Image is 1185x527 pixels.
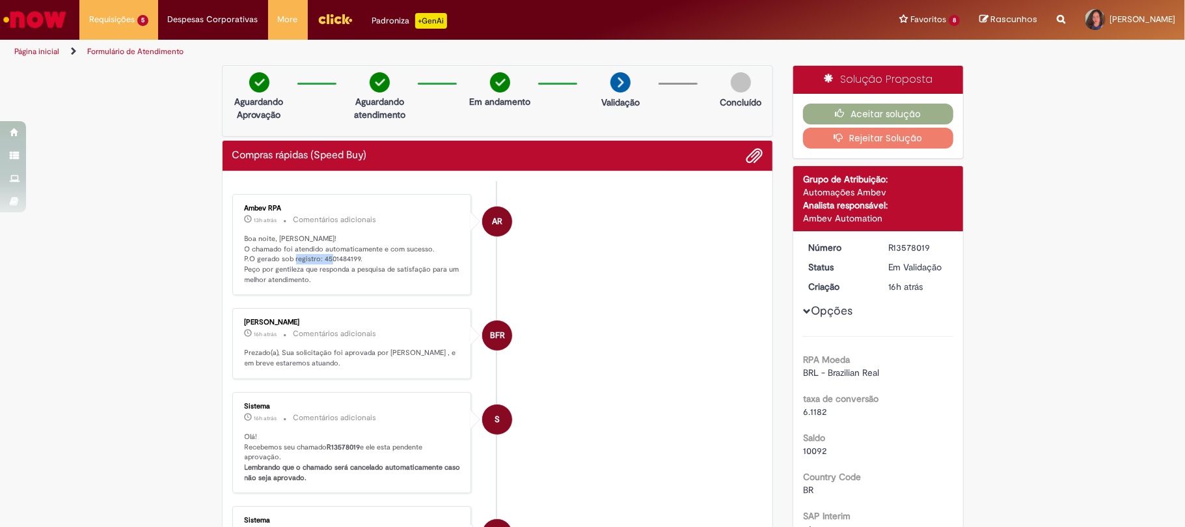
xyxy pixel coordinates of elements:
[803,484,813,496] span: BR
[293,328,377,339] small: Comentários adicionais
[910,13,946,26] span: Favoritos
[746,147,763,164] button: Adicionar anexos
[490,72,510,93] img: check-circle-green.png
[888,281,923,292] time: 29/09/2025 16:05:16
[803,173,953,186] div: Grupo de Atribuição:
[254,330,277,338] time: 29/09/2025 16:20:52
[803,471,861,483] b: Country Code
[803,393,879,405] b: taxa de conversão
[293,214,377,225] small: Comentários adicionais
[803,354,850,365] b: RPA Moeda
[293,412,377,423] small: Comentários adicionais
[1,7,68,33] img: ServiceNow
[601,96,640,109] p: Validação
[979,14,1037,26] a: Rascunhos
[803,406,826,418] span: 6.1182
[888,261,949,274] div: Em Validação
[245,205,461,212] div: Ambev RPA
[888,241,949,254] div: R13578019
[348,95,411,121] p: Aguardando atendimento
[803,445,826,457] span: 10092
[245,319,461,326] div: [PERSON_NAME]
[318,9,353,29] img: click_logo_yellow_360x200.png
[254,216,277,224] span: 13h atrás
[495,404,500,435] span: S
[245,348,461,368] p: Prezado(a), Sua solicitação foi aprovada por [PERSON_NAME] , e em breve estaremos atuando.
[720,96,761,109] p: Concluído
[228,95,291,121] p: Aguardando Aprovação
[245,463,463,483] b: Lembrando que o chamado será cancelado automaticamente caso não seja aprovado.
[89,13,135,26] span: Requisições
[492,206,502,237] span: AR
[245,517,461,524] div: Sistema
[990,13,1037,25] span: Rascunhos
[731,72,751,93] img: img-circle-grey.png
[803,104,953,124] button: Aceitar solução
[798,280,879,293] dt: Criação
[798,261,879,274] dt: Status
[14,46,59,57] a: Página inicial
[798,241,879,254] dt: Número
[370,72,390,93] img: check-circle-green.png
[254,330,277,338] span: 16h atrás
[469,95,530,108] p: Em andamento
[137,15,148,26] span: 5
[803,432,825,444] b: Saldo
[249,72,269,93] img: check-circle-green.png
[278,13,298,26] span: More
[490,320,505,351] span: BFR
[254,414,277,422] span: 16h atrás
[87,46,184,57] a: Formulário de Atendimento
[888,280,949,293] div: 29/09/2025 16:05:16
[803,128,953,149] button: Rejeitar Solução
[793,66,963,94] div: Solução Proposta
[245,234,461,285] p: Boa noite, [PERSON_NAME]! O chamado foi atendido automaticamente e com sucesso. P.O gerado sob re...
[10,40,780,64] ul: Trilhas de página
[949,15,960,26] span: 8
[482,405,512,434] div: System
[254,414,277,422] time: 29/09/2025 16:05:28
[245,432,461,483] p: Olá! Recebemos seu chamado e ele esta pendente aprovação.
[1110,14,1175,25] span: [PERSON_NAME]
[803,367,879,378] span: BRL - Brazilian Real
[888,281,923,292] span: 16h atrás
[232,150,367,162] h2: Compras rápidas (Speed Buy) Histórico de tíquete
[803,212,953,225] div: Ambev Automation
[245,403,461,410] div: Sistema
[803,510,851,522] b: SAP Interim
[803,186,953,199] div: Automações Ambev
[372,13,447,29] div: Padroniza
[415,13,447,29] p: +GenAi
[482,207,512,236] div: Ambev RPA
[168,13,258,26] span: Despesas Corporativas
[610,72,631,93] img: arrow-next.png
[327,442,361,452] b: R13578019
[254,216,277,224] time: 29/09/2025 19:05:40
[482,320,512,350] div: Bruno Fernandes Ruiz
[803,199,953,212] div: Analista responsável:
